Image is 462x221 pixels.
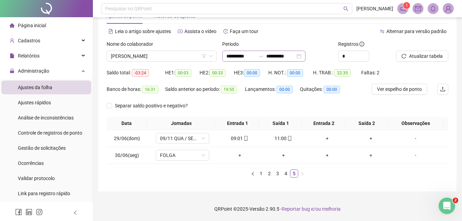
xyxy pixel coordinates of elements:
span: Validar protocolo [18,176,55,181]
a: 1 [257,170,265,177]
span: right [300,172,304,176]
span: 00:00 [324,86,340,93]
span: Leia o artigo sobre ajustes [115,29,171,34]
span: Ajustes da folha [18,85,52,90]
span: 00:00 [277,86,293,93]
span: 29/06(dom) [114,136,140,141]
span: 00:03 [175,69,191,77]
span: left [251,172,255,176]
span: Faça um tour [230,29,258,34]
span: Cadastros [18,38,40,43]
div: + [264,151,302,159]
span: upload [440,86,445,92]
li: 5 [290,169,298,178]
div: Saldo anterior ao período: [165,85,245,93]
span: user-add [10,38,14,43]
span: Relatórios [18,53,40,59]
div: + [352,135,390,142]
span: 00:33 [209,69,226,77]
div: H. NOT.: [268,69,313,77]
span: 19:55 [221,86,237,93]
div: + [308,151,346,159]
span: facebook [15,209,22,215]
span: mobile [243,136,248,141]
span: instagram [36,209,43,215]
li: Próxima página [298,169,307,178]
span: Gestão de solicitações [18,145,66,151]
span: down [201,153,205,157]
div: Saldo total: [107,69,165,77]
div: Quitações: [300,85,348,93]
footer: QRPoint © 2025 - 2.90.5 - [93,197,462,221]
th: Saída 2 [345,117,388,130]
span: FOLGA [160,150,205,160]
div: HE 2: [200,69,234,77]
li: 3 [273,169,282,178]
span: 09/11 QUA / SEX /DOM [160,133,205,144]
span: history [223,29,228,34]
span: 22:35 [334,69,351,77]
span: file-text [108,29,113,34]
span: Ajustes rápidos [18,100,51,105]
span: bell [430,6,436,12]
span: swap-right [258,53,264,59]
span: Alternar para versão padrão [386,29,447,34]
span: Registros [338,40,364,48]
button: Ver espelho de ponto [372,84,427,95]
span: Reportar bug e/ou melhoria [282,206,341,212]
span: Observações [391,119,440,127]
span: filter [202,54,206,58]
th: Entrada 2 [302,117,345,130]
span: Separar saldo positivo e negativo? [112,102,191,109]
img: 87054 [443,3,453,14]
span: Ocorrências [18,160,44,166]
span: linkedin [25,209,32,215]
span: Controle de registros de ponto [18,130,82,136]
div: + [221,151,259,159]
div: + [352,151,390,159]
div: - [395,135,436,142]
span: Assista o vídeo [184,29,216,34]
div: 11:00 [264,135,302,142]
div: Lançamentos: [245,85,300,93]
span: Ver espelho de ponto [377,85,422,93]
label: Nome do colaborador [107,40,158,48]
li: 4 [282,169,290,178]
th: Jornadas [147,117,216,130]
a: 5 [290,170,298,177]
span: Página inicial [18,23,46,28]
span: 2 [453,198,458,203]
span: info-circle [359,42,364,46]
li: 1 [257,169,265,178]
span: down [201,136,205,140]
div: - [395,151,436,159]
span: Administração [18,68,49,74]
div: Banco de horas: [107,85,165,93]
div: HE 1: [165,69,200,77]
th: Entrada 1 [216,117,259,130]
th: Observações [388,117,443,130]
span: reload [401,54,406,59]
span: home [10,23,14,28]
span: to [258,53,264,59]
li: 2 [265,169,273,178]
span: Link para registro rápido [18,191,70,196]
th: Saída 1 [259,117,302,130]
span: youtube [178,29,183,34]
div: HE 3: [234,69,268,77]
span: left [73,210,78,215]
span: ROSANILDA DE LIMA DANTAS [111,51,213,61]
span: lock [10,69,14,73]
th: Data [107,117,147,130]
div: 09:01 [221,135,259,142]
span: mobile [287,136,292,141]
button: Atualizar tabela [396,51,448,62]
div: H. TRAB.: [313,69,361,77]
span: Faltas: 2 [361,70,379,75]
span: file [10,53,14,58]
span: 30/06(seg) [115,152,139,158]
span: search [343,6,348,11]
span: Versão [249,206,265,212]
span: 16:31 [142,86,158,93]
button: right [298,169,307,178]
